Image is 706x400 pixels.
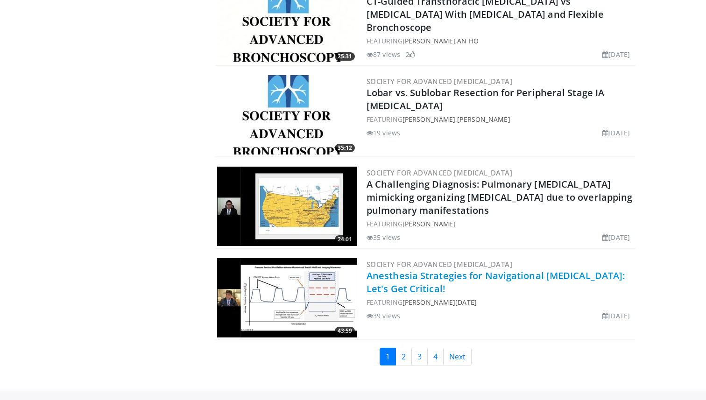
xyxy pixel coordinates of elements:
a: 24:01 [217,167,357,246]
a: [PERSON_NAME][DATE] [402,298,477,307]
a: Society for Advanced [MEDICAL_DATA] [367,168,512,177]
li: 39 views [367,311,400,321]
a: 1 [380,348,396,365]
a: 4 [427,348,444,365]
span: 25:31 [335,52,355,61]
img: b8584c7c-195e-43fe-95d7-b94ccbc36b65.300x170_q85_crop-smart_upscale.jpg [217,167,357,246]
div: FEATURING [367,297,634,307]
a: Anesthesia Strategies for Navigational [MEDICAL_DATA]: Let's Get Critical! [367,269,625,295]
a: 35:12 [217,75,357,154]
li: 87 views [367,49,400,59]
a: [PERSON_NAME] [402,36,455,45]
span: 24:01 [335,235,355,244]
li: [DATE] [602,49,630,59]
a: Society for Advanced [MEDICAL_DATA] [367,77,512,86]
div: FEATURING , [367,36,634,46]
li: [DATE] [602,128,630,138]
nav: Search results pages [215,348,635,365]
a: An Ho [457,36,479,45]
a: 2 [395,348,412,365]
li: 19 views [367,128,400,138]
div: FEATURING [367,219,634,229]
a: 3 [411,348,428,365]
a: [PERSON_NAME] [402,219,455,228]
img: b74c10ce-7fc6-41fe-96e2-a4218fe41162.300x170_q85_crop-smart_upscale.jpg [217,75,357,154]
a: Society for Advanced [MEDICAL_DATA] [367,260,512,269]
li: 2 [406,49,415,59]
span: 35:12 [335,144,355,152]
div: FEATURING , [367,114,634,124]
a: [PERSON_NAME] [402,115,455,124]
li: 35 views [367,232,400,242]
li: [DATE] [602,232,630,242]
img: 6c0942fd-43f0-4250-a8ad-7b707e27d33c.300x170_q85_crop-smart_upscale.jpg [217,258,357,337]
a: [PERSON_NAME] [457,115,510,124]
a: Next [443,348,472,365]
a: Lobar vs. Sublobar Resection for Peripheral Stage IA [MEDICAL_DATA] [367,86,604,112]
a: A Challenging Diagnosis: Pulmonary [MEDICAL_DATA] mimicking organizing [MEDICAL_DATA] due to over... [367,178,632,217]
a: 43:59 [217,258,357,337]
li: [DATE] [602,311,630,321]
span: 43:59 [335,327,355,335]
